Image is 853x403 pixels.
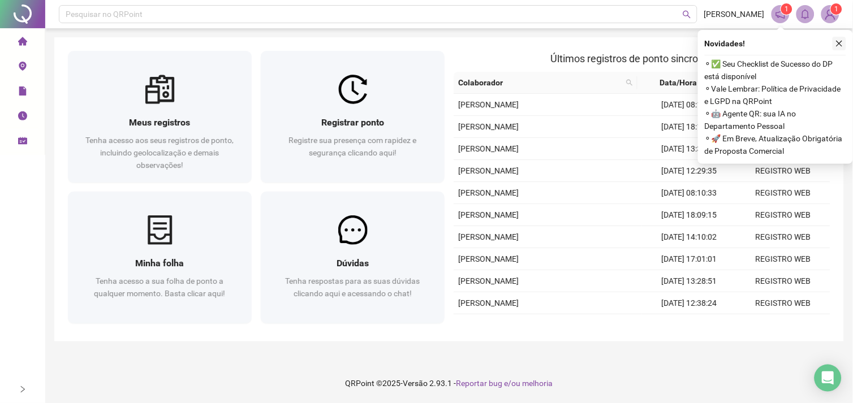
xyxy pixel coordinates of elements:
span: bell [800,9,811,19]
span: schedule [18,131,27,154]
td: REGISTRO WEB [736,292,831,314]
span: ⚬ 🚀 Em Breve, Atualização Obrigatória de Proposta Comercial [705,132,846,157]
a: Meus registrosTenha acesso aos seus registros de ponto, incluindo geolocalização e demais observa... [68,51,252,183]
span: [PERSON_NAME] [458,210,519,219]
span: Versão [403,379,428,388]
span: [PERSON_NAME] [458,254,519,263]
span: [PERSON_NAME] [458,276,519,285]
span: search [626,79,633,86]
td: [DATE] 13:30:48 [642,138,736,160]
span: [PERSON_NAME] [458,144,519,153]
td: [DATE] 08:10:33 [642,182,736,204]
span: search [683,10,691,19]
sup: 1 [781,3,792,15]
span: close [835,40,843,47]
span: home [18,32,27,54]
span: ⚬ 🤖 Agente QR: sua IA no Departamento Pessoal [705,107,846,132]
span: search [624,74,635,91]
span: environment [18,57,27,79]
td: [DATE] 12:29:35 [642,160,736,182]
span: Data/Hora [642,76,716,89]
span: [PERSON_NAME] [458,298,519,307]
td: REGISTRO WEB [736,160,831,182]
span: file [18,81,27,104]
span: [PERSON_NAME] [458,232,519,241]
span: ⚬ ✅ Seu Checklist de Sucesso do DP está disponível [705,58,846,83]
td: [DATE] 12:38:24 [642,292,736,314]
span: 1 [785,5,789,13]
td: REGISTRO WEB [736,314,831,336]
td: REGISTRO WEB [736,226,831,248]
a: Minha folhaTenha acesso a sua folha de ponto a qualquer momento. Basta clicar aqui! [68,192,252,323]
span: Registre sua presença com rapidez e segurança clicando aqui! [289,136,417,157]
sup: Atualize o seu contato no menu Meus Dados [831,3,842,15]
th: Data/Hora [637,72,729,94]
span: right [19,385,27,393]
span: Novidades ! [705,37,746,50]
footer: QRPoint © 2025 - 2.93.1 - [45,363,853,403]
td: [DATE] 18:09:15 [642,204,736,226]
span: clock-circle [18,106,27,129]
span: [PERSON_NAME] [458,100,519,109]
td: REGISTRO WEB [736,182,831,204]
td: REGISTRO WEB [736,270,831,292]
img: 89605 [822,6,839,23]
span: Tenha acesso aos seus registros de ponto, incluindo geolocalização e demais observações! [86,136,234,170]
span: notification [776,9,786,19]
a: Registrar pontoRegistre sua presença com rapidez e segurança clicando aqui! [261,51,445,183]
span: Minha folha [136,258,184,268]
span: [PERSON_NAME] [458,166,519,175]
span: [PERSON_NAME] [458,188,519,197]
span: Reportar bug e/ou melhoria [456,379,553,388]
div: Open Intercom Messenger [815,365,842,392]
span: ⚬ Vale Lembrar: Política de Privacidade e LGPD na QRPoint [705,83,846,107]
span: Meus registros [130,117,191,128]
span: [PERSON_NAME] [704,8,765,20]
span: Tenha acesso a sua folha de ponto a qualquer momento. Basta clicar aqui! [94,276,226,298]
td: [DATE] 17:01:01 [642,248,736,270]
span: Tenha respostas para as suas dúvidas clicando aqui e acessando o chat! [286,276,420,298]
td: [DATE] 14:10:02 [642,226,736,248]
span: Colaborador [458,76,622,89]
span: Dúvidas [337,258,369,268]
td: REGISTRO WEB [736,248,831,270]
span: [PERSON_NAME] [458,122,519,131]
td: [DATE] 18:14:56 [642,116,736,138]
span: Últimos registros de ponto sincronizados [551,53,734,64]
span: Registrar ponto [321,117,384,128]
td: REGISTRO WEB [736,204,831,226]
td: [DATE] 13:28:51 [642,270,736,292]
span: 1 [835,5,839,13]
td: [DATE] 08:09:46 [642,314,736,336]
td: [DATE] 08:10:19 [642,94,736,116]
a: DúvidasTenha respostas para as suas dúvidas clicando aqui e acessando o chat! [261,192,445,323]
